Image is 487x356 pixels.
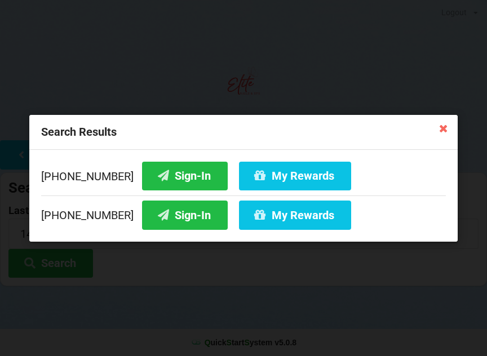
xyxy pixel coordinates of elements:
button: Sign-In [142,161,228,190]
div: [PHONE_NUMBER] [41,161,446,195]
button: My Rewards [239,201,351,229]
div: [PHONE_NUMBER] [41,195,446,229]
div: Search Results [29,115,458,150]
button: My Rewards [239,161,351,190]
button: Sign-In [142,201,228,229]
